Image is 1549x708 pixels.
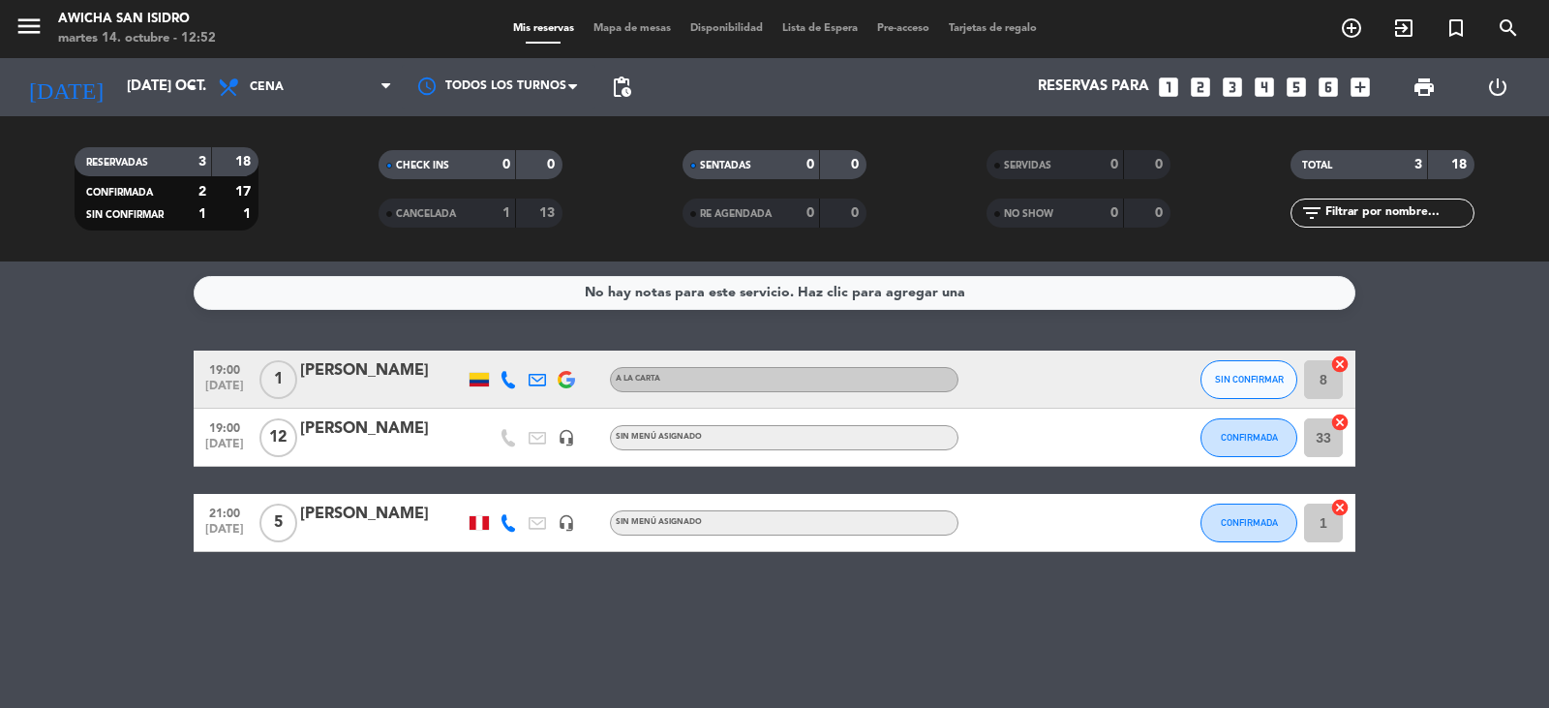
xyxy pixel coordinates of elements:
button: CONFIRMADA [1200,418,1297,457]
i: add_box [1348,75,1373,100]
i: power_settings_new [1486,76,1509,99]
div: [PERSON_NAME] [300,502,465,527]
span: NO SHOW [1004,209,1053,219]
span: 21:00 [200,501,249,523]
span: Cena [250,80,284,94]
span: TOTAL [1302,161,1332,170]
span: SENTADAS [700,161,751,170]
strong: 17 [235,185,255,199]
span: 1 [259,360,297,399]
div: LOG OUT [1461,58,1534,116]
span: CANCELADA [396,209,456,219]
i: looks_5 [1284,75,1309,100]
span: Sin menú asignado [616,518,702,526]
div: [PERSON_NAME] [300,358,465,384]
div: Awicha San Isidro [58,10,216,29]
strong: 0 [806,206,814,220]
span: 5 [259,504,297,542]
span: RESERVADAS [86,158,148,168]
span: CHECK INS [396,161,449,170]
i: exit_to_app [1392,16,1415,40]
span: SERVIDAS [1004,161,1051,170]
button: CONFIRMADA [1200,504,1297,542]
strong: 0 [806,158,814,171]
i: looks_6 [1316,75,1341,100]
div: No hay notas para este servicio. Haz clic para agregar una [585,282,965,304]
span: Disponibilidad [681,23,773,34]
span: CONFIRMADA [1221,432,1278,443]
span: [DATE] [200,523,249,545]
strong: 3 [198,155,206,169]
i: [DATE] [15,66,117,108]
button: SIN CONFIRMAR [1200,360,1297,399]
span: pending_actions [610,76,633,99]
img: google-logo.png [558,371,575,388]
span: Reservas para [1038,78,1149,96]
i: headset_mic [558,514,575,532]
strong: 1 [198,207,206,221]
span: 19:00 [200,416,249,438]
span: Mis reservas [503,23,584,34]
span: RE AGENDADA [700,209,772,219]
span: [DATE] [200,438,249,460]
strong: 0 [1155,206,1167,220]
i: search [1497,16,1520,40]
strong: 13 [539,206,559,220]
span: Mapa de mesas [584,23,681,34]
span: Lista de Espera [773,23,867,34]
input: Filtrar por nombre... [1323,202,1473,224]
i: looks_3 [1220,75,1245,100]
i: filter_list [1300,201,1323,225]
strong: 0 [1110,206,1118,220]
i: menu [15,12,44,41]
strong: 0 [851,206,863,220]
strong: 0 [1110,158,1118,171]
i: add_circle_outline [1340,16,1363,40]
i: looks_4 [1252,75,1277,100]
strong: 18 [235,155,255,169]
span: 19:00 [200,357,249,380]
span: Tarjetas de regalo [939,23,1047,34]
span: Sin menú asignado [616,433,702,441]
strong: 0 [502,158,510,171]
strong: 18 [1451,158,1471,171]
span: CONFIRMADA [86,188,153,198]
span: 12 [259,418,297,457]
i: arrow_drop_down [180,76,203,99]
span: Pre-acceso [867,23,939,34]
i: looks_one [1156,75,1181,100]
i: looks_two [1188,75,1213,100]
strong: 0 [851,158,863,171]
strong: 2 [198,185,206,199]
span: SIN CONFIRMAR [86,210,164,220]
i: cancel [1330,413,1350,432]
strong: 3 [1414,158,1422,171]
span: A la carta [616,375,660,383]
i: cancel [1330,354,1350,374]
strong: 0 [1155,158,1167,171]
span: SIN CONFIRMAR [1215,374,1284,385]
div: martes 14. octubre - 12:52 [58,29,216,48]
i: headset_mic [558,429,575,446]
strong: 1 [502,206,510,220]
strong: 1 [243,207,255,221]
i: cancel [1330,498,1350,517]
div: [PERSON_NAME] [300,416,465,442]
span: [DATE] [200,380,249,402]
span: CONFIRMADA [1221,517,1278,528]
i: turned_in_not [1444,16,1468,40]
button: menu [15,12,44,47]
span: print [1412,76,1436,99]
strong: 0 [547,158,559,171]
